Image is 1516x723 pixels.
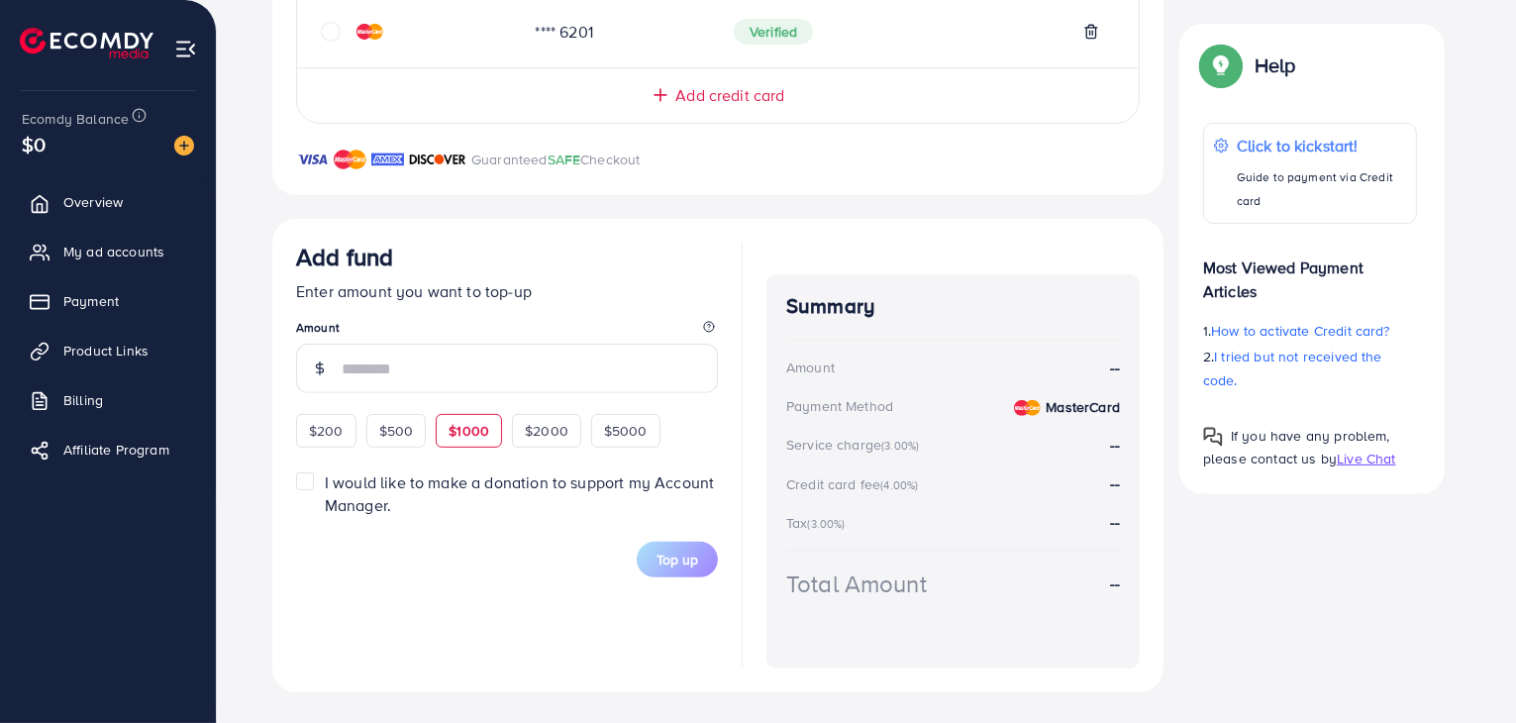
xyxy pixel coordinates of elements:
p: Most Viewed Payment Articles [1203,240,1417,303]
img: Popup guide [1203,48,1239,83]
p: Click to kickstart! [1237,134,1406,157]
a: Affiliate Program [15,430,201,469]
img: credit [356,24,383,40]
span: $0 [22,130,46,158]
strong: MasterCard [1046,397,1120,417]
img: brand [334,148,366,171]
span: How to activate Credit card? [1211,321,1389,341]
img: menu [174,38,197,60]
span: Add credit card [675,84,784,107]
p: Guaranteed Checkout [471,148,641,171]
span: $500 [379,421,414,441]
span: Billing [63,390,103,410]
small: (3.00%) [807,516,845,532]
img: brand [409,148,466,171]
span: $5000 [604,421,648,441]
span: Top up [657,550,698,569]
span: SAFE [548,150,581,169]
a: Billing [15,380,201,420]
svg: circle [321,22,341,42]
span: Affiliate Program [63,440,169,460]
small: (3.00%) [881,438,919,454]
small: (4.00%) [880,477,918,493]
span: Verified [734,19,813,45]
span: My ad accounts [63,242,164,261]
p: 1. [1203,319,1417,343]
strong: -- [1110,511,1120,533]
a: Overview [15,182,201,222]
p: Guide to payment via Credit card [1237,165,1406,213]
div: Total Amount [786,567,927,601]
div: Amount [786,358,835,377]
div: Tax [786,513,852,533]
h3: Add fund [296,243,393,271]
span: I would like to make a donation to support my Account Manager. [325,471,714,516]
strong: -- [1110,357,1120,379]
a: My ad accounts [15,232,201,271]
img: brand [371,148,404,171]
img: Popup guide [1203,427,1223,447]
span: If you have any problem, please contact us by [1203,426,1390,468]
span: $2000 [525,421,568,441]
p: 2. [1203,345,1417,392]
a: Payment [15,281,201,321]
p: Enter amount you want to top-up [296,279,718,303]
span: Live Chat [1337,449,1395,468]
span: Overview [63,192,123,212]
strong: -- [1110,472,1120,494]
h4: Summary [786,294,1120,319]
a: Product Links [15,331,201,370]
span: I tried but not received the code. [1203,347,1382,390]
span: Product Links [63,341,149,361]
div: Service charge [786,435,925,455]
p: Help [1255,53,1296,77]
button: Top up [637,542,718,577]
span: $1000 [449,421,489,441]
img: brand [296,148,329,171]
strong: -- [1110,572,1120,595]
strong: -- [1110,434,1120,456]
legend: Amount [296,319,718,344]
span: Payment [63,291,119,311]
span: $200 [309,421,344,441]
div: Payment Method [786,396,893,416]
img: credit [1014,400,1041,416]
iframe: Chat [1432,634,1501,708]
img: logo [20,28,153,58]
div: Credit card fee [786,474,925,494]
img: image [174,136,194,155]
span: Ecomdy Balance [22,109,129,129]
